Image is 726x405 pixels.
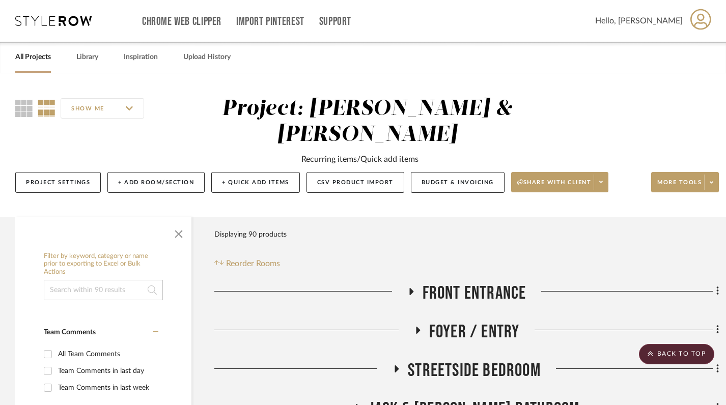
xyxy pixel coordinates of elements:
button: Share with client [511,172,609,192]
div: Displaying 90 products [214,224,287,245]
span: Reorder Rooms [226,257,280,270]
button: Reorder Rooms [214,257,280,270]
span: Share with client [517,179,592,194]
button: Close [169,222,189,242]
button: CSV Product Import [306,172,404,193]
input: Search within 90 results [44,280,163,300]
a: Inspiration [124,50,158,64]
a: Upload History [183,50,231,64]
span: Team Comments [44,329,96,336]
button: More tools [651,172,719,192]
button: + Quick Add Items [211,172,300,193]
span: Hello, [PERSON_NAME] [595,15,683,27]
a: Chrome Web Clipper [142,17,221,26]
div: Recurring items/Quick add items [301,153,418,165]
h6: Filter by keyword, category or name prior to exporting to Excel or Bulk Actions [44,252,163,276]
span: Front Entrance [423,282,526,304]
a: Import Pinterest [236,17,304,26]
a: All Projects [15,50,51,64]
a: Library [76,50,98,64]
div: Team Comments in last week [58,380,156,396]
span: Foyer / Entry [429,321,520,343]
span: More tools [657,179,702,194]
button: Project Settings [15,172,101,193]
button: + Add Room/Section [107,172,205,193]
div: Project: [PERSON_NAME] & [PERSON_NAME] [222,98,513,146]
div: Team Comments in last day [58,363,156,379]
span: Streetside Bedroom [408,360,541,382]
scroll-to-top-button: BACK TO TOP [639,344,714,364]
a: Support [319,17,351,26]
button: Budget & Invoicing [411,172,505,193]
div: All Team Comments [58,346,156,362]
